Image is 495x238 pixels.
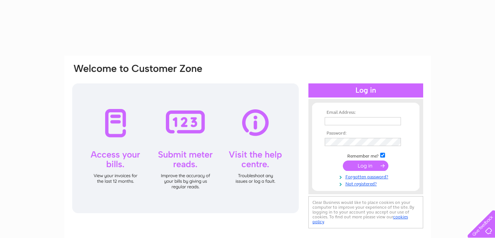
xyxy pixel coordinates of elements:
[308,196,423,228] div: Clear Business would like to place cookies on your computer to improve your experience of the sit...
[323,110,409,115] th: Email Address:
[323,131,409,136] th: Password:
[325,173,409,180] a: Forgotten password?
[325,180,409,187] a: Not registered?
[323,152,409,159] td: Remember me?
[312,214,408,224] a: cookies policy
[343,161,388,171] input: Submit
